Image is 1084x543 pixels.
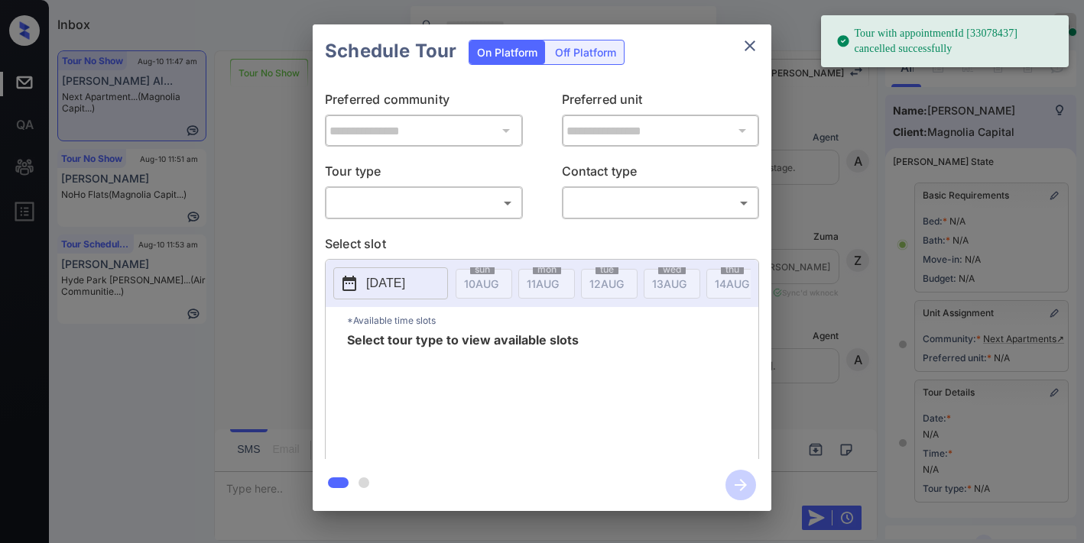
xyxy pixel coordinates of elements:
[313,24,469,78] h2: Schedule Tour
[333,267,448,299] button: [DATE]
[562,162,760,186] p: Contact type
[325,90,523,115] p: Preferred community
[347,334,579,456] span: Select tour type to view available slots
[836,20,1056,63] div: Tour with appointmentId [33078437] cancelled successfully
[325,234,759,259] p: Select slot
[325,162,523,186] p: Tour type
[366,274,405,293] p: [DATE]
[562,90,760,115] p: Preferred unit
[469,40,545,64] div: On Platform
[547,40,624,64] div: Off Platform
[347,307,758,334] p: *Available time slots
[735,31,765,61] button: close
